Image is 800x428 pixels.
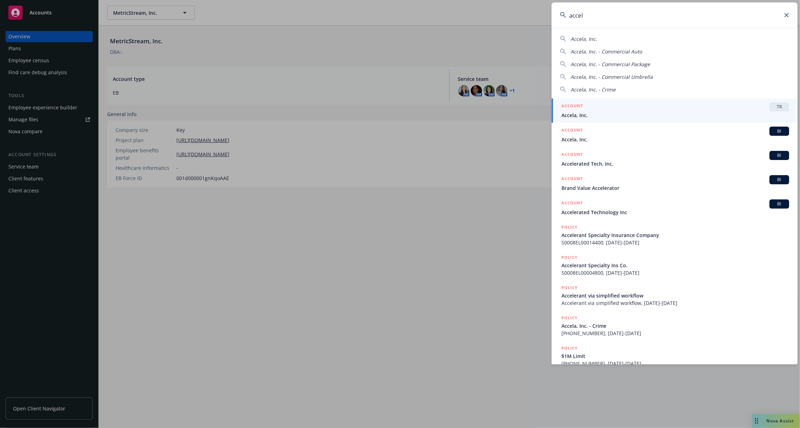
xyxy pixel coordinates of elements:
[561,127,583,135] h5: ACCOUNT
[772,201,786,207] span: BI
[561,160,789,167] span: Accelerated Tech, Inc.
[552,196,798,220] a: ACCOUNTBIAccelerated Technology Inc
[561,292,789,299] span: Accelerant via simplified workflow
[552,220,798,250] a: POLICYAccelerant Specialty Insurance CompanyS0008EL00014400, [DATE]-[DATE]
[552,171,798,196] a: ACCOUNTBIBrand Value Accelerator
[561,299,789,307] span: Accelerant via simplified workflow, [DATE]-[DATE]
[561,352,789,360] span: $1M Limit
[561,262,789,269] span: Accelerant Specialty Ins Co.
[561,102,583,111] h5: ACCOUNT
[561,322,789,330] span: Accela, Inc. - Crime
[561,224,578,231] h5: POLICY
[772,152,786,159] span: BI
[571,74,653,80] span: Accela, Inc. - Commercial Umbrella
[552,123,798,147] a: ACCOUNTBIAccela, Inc.
[561,111,789,119] span: Accela, Inc.
[552,250,798,280] a: POLICYAccelerant Specialty Ins Co.S0008EL00004800, [DATE]-[DATE]
[552,147,798,171] a: ACCOUNTBIAccelerated Tech, Inc.
[772,128,786,134] span: BI
[552,280,798,311] a: POLICYAccelerant via simplified workflowAccelerant via simplified workflow, [DATE]-[DATE]
[561,345,578,352] h5: POLICY
[561,209,789,216] span: Accelerated Technology Inc
[561,269,789,276] span: S0008EL00004800, [DATE]-[DATE]
[571,36,597,42] span: Accela, Inc.
[772,104,786,110] span: TR
[552,98,798,123] a: ACCOUNTTRAccela, Inc.
[561,136,789,143] span: Accela, Inc.
[571,86,616,93] span: Accela, Inc. - Crime
[561,175,583,184] h5: ACCOUNT
[552,2,798,28] input: Search...
[561,360,789,367] span: [PHONE_NUMBER], [DATE]-[DATE]
[552,341,798,371] a: POLICY$1M Limit[PHONE_NUMBER], [DATE]-[DATE]
[561,314,578,321] h5: POLICY
[561,239,789,246] span: S0008EL00014400, [DATE]-[DATE]
[561,254,578,261] h5: POLICY
[772,177,786,183] span: BI
[561,330,789,337] span: [PHONE_NUMBER], [DATE]-[DATE]
[561,284,578,291] h5: POLICY
[561,184,789,192] span: Brand Value Accelerator
[561,199,583,208] h5: ACCOUNT
[571,48,642,55] span: Accela, Inc. - Commercial Auto
[552,311,798,341] a: POLICYAccela, Inc. - Crime[PHONE_NUMBER], [DATE]-[DATE]
[571,61,650,68] span: Accela, Inc. - Commercial Package
[561,231,789,239] span: Accelerant Specialty Insurance Company
[561,151,583,159] h5: ACCOUNT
